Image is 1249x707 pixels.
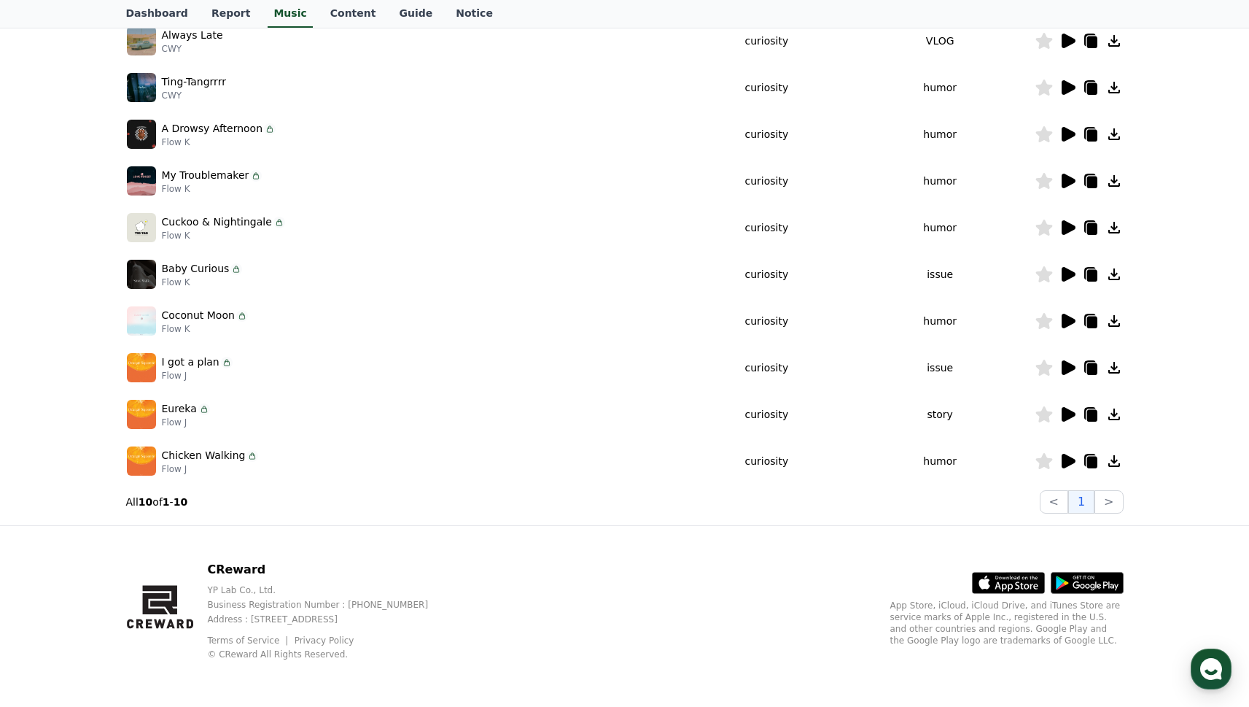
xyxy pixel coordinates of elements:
p: A Drowsy Afternoon [162,121,263,136]
span: Settings [216,484,252,496]
p: Flow K [162,277,243,288]
p: Flow K [162,183,262,195]
td: curiosity [688,64,846,111]
p: CWY [162,90,226,101]
p: All of - [126,495,188,509]
strong: 10 [174,496,187,508]
img: music [127,213,156,242]
img: music [127,120,156,149]
img: music [127,447,156,476]
p: Flow J [162,370,233,382]
p: My Troublemaker [162,168,249,183]
p: © CReward All Rights Reserved. [207,649,451,660]
img: music [127,26,156,55]
td: VLOG [846,18,1035,64]
p: CWY [162,43,223,55]
button: 1 [1068,490,1094,514]
p: Address : [STREET_ADDRESS] [207,614,451,625]
p: Flow J [162,417,210,428]
a: Messages [96,463,188,499]
td: curiosity [688,251,846,298]
button: > [1094,490,1123,514]
td: curiosity [688,158,846,204]
p: Cuckoo & Nightingale [162,215,272,230]
a: Home [4,463,96,499]
a: Privacy Policy [295,635,354,646]
td: story [846,391,1035,438]
button: < [1040,490,1068,514]
p: Business Registration Number : [PHONE_NUMBER] [207,599,451,611]
p: Ting-Tangrrrr [162,74,226,90]
p: Flow K [162,230,285,242]
td: issue [846,251,1035,298]
img: music [127,73,156,102]
p: CReward [207,561,451,579]
td: curiosity [688,298,846,344]
a: Settings [188,463,280,499]
p: App Store, iCloud, iCloud Drive, and iTunes Store are service marks of Apple Inc., registered in ... [890,600,1124,646]
td: humor [846,64,1035,111]
td: humor [846,298,1035,344]
td: issue [846,344,1035,391]
td: curiosity [688,438,846,484]
span: Messages [121,485,164,497]
p: Flow K [162,136,276,148]
p: YP Lab Co., Ltd. [207,584,451,596]
p: Chicken Walking [162,448,246,463]
img: music [127,166,156,196]
img: music [127,353,156,382]
strong: 1 [163,496,170,508]
td: humor [846,438,1035,484]
td: curiosity [688,111,846,158]
td: humor [846,158,1035,204]
td: curiosity [688,18,846,64]
td: curiosity [688,391,846,438]
td: curiosity [688,204,846,251]
p: Baby Curious [162,261,230,277]
td: humor [846,204,1035,251]
td: curiosity [688,344,846,391]
img: music [127,400,156,429]
img: music [127,306,156,336]
p: Flow K [162,323,248,335]
span: Home [37,484,63,496]
p: Eureka [162,401,197,417]
td: humor [846,111,1035,158]
p: I got a plan [162,355,219,370]
a: Terms of Service [207,635,290,646]
strong: 10 [139,496,152,508]
p: Coconut Moon [162,308,235,323]
img: music [127,260,156,289]
p: Always Late [162,28,223,43]
p: Flow J [162,463,259,475]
